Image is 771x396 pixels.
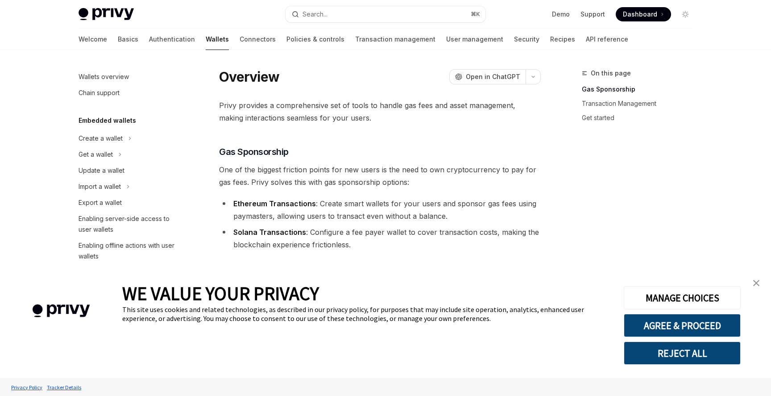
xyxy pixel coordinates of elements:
[355,29,435,50] a: Transaction management
[71,179,186,195] button: Toggle Import a wallet section
[219,197,541,222] li: : Create smart wallets for your users and sponsor gas fees using paymasters, allowing users to tr...
[240,29,276,50] a: Connectors
[303,9,327,20] div: Search...
[219,226,541,251] li: : Configure a fee payer wallet to cover transaction costs, making the blockchain experience frict...
[678,7,692,21] button: Toggle dark mode
[71,85,186,101] a: Chain support
[206,29,229,50] a: Wallets
[71,211,186,238] a: Enabling server-side access to user wallets
[219,163,541,188] span: One of the biggest friction points for new users is the need to own cryptocurrency to pay for gas...
[79,71,129,82] div: Wallets overview
[71,195,186,211] a: Export a wallet
[9,379,45,395] a: Privacy Policy
[71,163,186,179] a: Update a wallet
[552,10,570,19] a: Demo
[623,10,657,19] span: Dashboard
[79,133,123,144] div: Create a wallet
[624,342,741,365] button: REJECT ALL
[582,96,700,111] a: Transaction Management
[219,69,279,85] h1: Overview
[446,29,503,50] a: User management
[466,72,520,81] span: Open in ChatGPT
[79,88,120,98] div: Chain support
[79,8,134,21] img: light logo
[624,286,741,309] button: MANAGE CHOICES
[219,99,541,124] span: Privy provides a comprehensive set of tools to handle gas fees and asset management, making inter...
[122,305,610,323] div: This site uses cookies and related technologies, as described in our privacy policy, for purposes...
[71,146,186,163] button: Toggle Get a wallet section
[747,274,765,292] a: close banner
[79,181,121,192] div: Import a wallet
[624,314,741,337] button: AGREE & PROCEED
[586,29,628,50] a: API reference
[79,213,180,235] div: Enabling server-side access to user wallets
[79,197,122,208] div: Export a wallet
[514,29,539,50] a: Security
[233,199,316,208] strong: Ethereum Transactions
[616,7,671,21] a: Dashboard
[79,115,136,126] h5: Embedded wallets
[753,280,759,286] img: close banner
[471,11,480,18] span: ⌘ K
[122,282,319,305] span: WE VALUE YOUR PRIVACY
[591,68,631,79] span: On this page
[580,10,605,19] a: Support
[79,165,124,176] div: Update a wallet
[71,238,186,264] a: Enabling offline actions with user wallets
[582,111,700,125] a: Get started
[286,6,485,22] button: Open search
[219,146,289,158] span: Gas Sponsorship
[233,228,306,237] strong: Solana Transactions
[79,240,180,262] div: Enabling offline actions with user wallets
[550,29,575,50] a: Recipes
[13,292,109,330] img: company logo
[582,82,700,96] a: Gas Sponsorship
[149,29,195,50] a: Authentication
[79,149,113,160] div: Get a wallet
[71,130,186,146] button: Toggle Create a wallet section
[449,69,526,84] button: Open in ChatGPT
[71,69,186,85] a: Wallets overview
[286,29,344,50] a: Policies & controls
[45,379,83,395] a: Tracker Details
[118,29,138,50] a: Basics
[79,29,107,50] a: Welcome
